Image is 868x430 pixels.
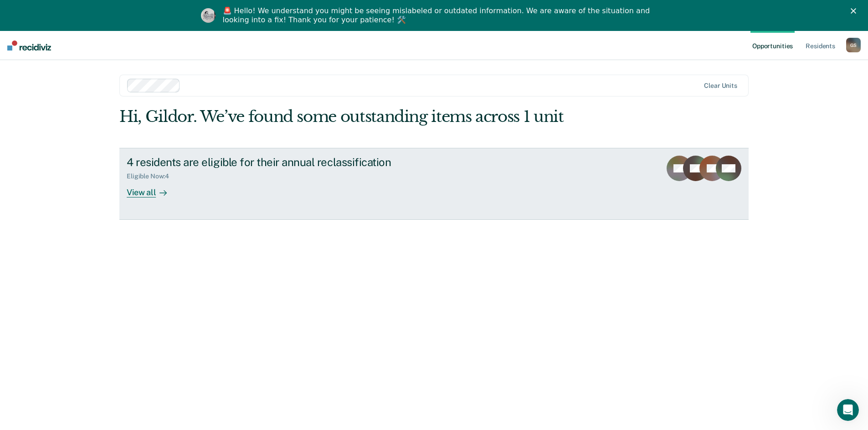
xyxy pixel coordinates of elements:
[851,8,860,14] div: Close
[837,399,859,421] iframe: Intercom live chat
[846,38,861,52] div: G S
[750,31,795,60] a: Opportunities
[127,172,176,180] div: Eligible Now : 4
[223,6,653,25] div: 🚨 Hello! We understand you might be seeing mislabeled or outdated information. We are aware of th...
[201,8,216,23] img: Profile image for Kim
[127,156,447,169] div: 4 residents are eligible for their annual reclassification
[119,148,749,220] a: 4 residents are eligible for their annual reclassificationEligible Now:4View all
[804,31,837,60] a: Residents
[7,40,51,51] img: Recidiviz
[119,107,623,126] div: Hi, Gildor. We’ve found some outstanding items across 1 unit
[127,180,178,197] div: View all
[846,38,861,52] button: GS
[704,82,737,90] div: Clear units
